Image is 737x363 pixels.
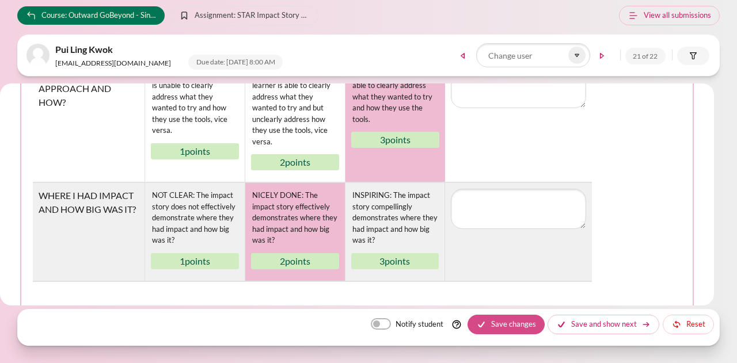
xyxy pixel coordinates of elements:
span: Assignment: STAR Impact Story Video Submission [195,10,310,21]
div: INSPIRING: The impact story compellingly demonstrates where they had impact and how big was it? [351,189,439,247]
button: Reset [663,315,714,334]
div: points [251,253,339,269]
a: View all submissions [619,6,720,25]
span: 2 [280,255,285,266]
span: 1 [180,146,185,156]
button: Save and show next [548,315,659,334]
textarea: Remark for criterion WHAT TOOLS I APPROACH AND HOW?: [451,68,586,108]
label: Current grade in gradebook [33,304,124,315]
a: Help [449,319,464,330]
small: [EMAIL_ADDRESS][DOMAIN_NAME] [55,59,171,67]
input: Change user [476,43,590,67]
img: Help with Notify student [451,319,462,330]
textarea: Remark for criterion WHERE I HAD IMPACT AND HOW BIG WAS IT?: [451,189,586,229]
div: INSPIRING: The learner is able to clearly address what they wanted to try and how they use the to... [351,68,439,127]
span: 1 [180,255,185,266]
td: Level NOT CLEAR: The impact story does not effectively demonstrate where they had impact and how ... [145,183,245,281]
label: Notify student [396,318,443,330]
td: Level NICELY DONE: The learner is able to clearly address what they wanted to try and but unclear... [245,62,345,182]
td: Level NICELY DONE: The impact story effectively demonstrates where they had impact and how big wa... [245,183,345,281]
div: NOT CLEAR: The learner is unable to clearly address what they wanted to try and how they use the ... [151,68,239,137]
div: points [251,154,339,170]
td: Level NOT CLEAR: The learner is unable to clearly address what they wanted to try and how they us... [145,62,245,182]
tr: Levels group [145,62,446,182]
td: Level INSPIRING: The impact story compellingly demonstrates where they had impact and how big was... [345,183,445,281]
span: Due date: [DATE] 8:00 AM [188,55,283,70]
div: NICELY DONE: The learner is able to clearly address what they wanted to try and but unclearly add... [251,68,339,149]
div: NOT CLEAR: The impact story does not effectively demonstrate where they had impact and how big wa... [151,189,239,247]
div: points [351,253,439,269]
div: points [151,143,239,159]
a: Pui Ling Kwok [EMAIL_ADDRESS][DOMAIN_NAME] Due date: [DATE] 8:00 AM [26,44,442,67]
span: Pui Ling Kwok [26,44,442,55]
td: Criterion WHERE I HAD IMPACT AND HOW BIG WAS IT? [33,182,145,281]
span: 3 [379,255,385,266]
div: points [151,253,239,269]
a: Assignment: STAR Impact Story Video Submission [170,6,318,25]
span: 2 [280,156,285,167]
td: Level INSPIRING: The learner is able to clearly address what they wanted to try and how they use ... [345,62,445,182]
span: 21 of 22 [625,48,666,64]
div: points [351,132,439,148]
div: NICELY DONE: The impact story effectively demonstrates where they had impact and how big was it? [251,189,339,247]
td: Criterion WHAT TOOLS I APPROACH AND HOW? [33,62,145,183]
a: Course: Outward GoBeyond - Singapore Market Batch 1 ([DATE]) [17,6,165,25]
img: f1 [26,44,50,67]
button: Save changes [468,315,545,334]
tr: Levels group [145,183,445,281]
span: Course: Outward GoBeyond - Singapore Market Batch 1 ([DATE]) [41,10,157,21]
span: 3 [380,134,385,145]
